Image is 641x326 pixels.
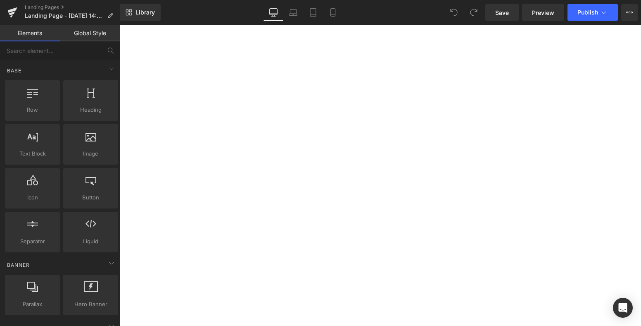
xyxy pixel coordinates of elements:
[60,25,120,41] a: Global Style
[6,67,22,74] span: Base
[25,4,120,11] a: Landing Pages
[66,193,116,202] span: Button
[25,12,104,19] span: Landing Page - [DATE] 14:38:05
[7,237,57,246] span: Separator
[621,4,638,21] button: More
[323,4,343,21] a: Mobile
[135,9,155,16] span: Library
[283,4,303,21] a: Laptop
[446,4,462,21] button: Undo
[495,8,509,17] span: Save
[567,4,618,21] button: Publish
[7,149,57,158] span: Text Block
[7,193,57,202] span: Icon
[264,4,283,21] a: Desktop
[532,8,554,17] span: Preview
[613,298,633,318] div: Open Intercom Messenger
[522,4,564,21] a: Preview
[66,105,116,114] span: Heading
[7,300,57,309] span: Parallax
[465,4,482,21] button: Redo
[66,300,116,309] span: Hero Banner
[7,105,57,114] span: Row
[303,4,323,21] a: Tablet
[120,4,161,21] a: New Library
[6,261,31,269] span: Banner
[577,9,598,16] span: Publish
[66,149,116,158] span: Image
[66,237,116,246] span: Liquid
